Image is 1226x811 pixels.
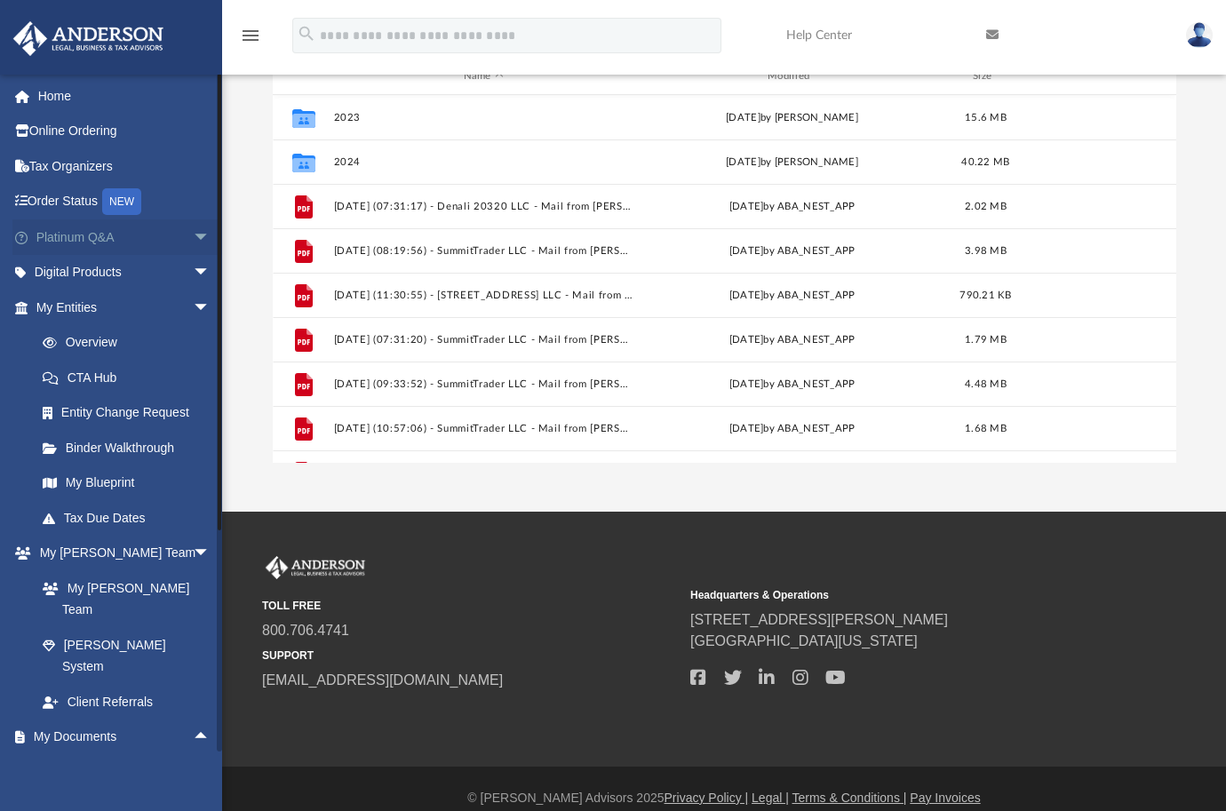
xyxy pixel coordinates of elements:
[262,556,369,579] img: Anderson Advisors Platinum Portal
[193,219,228,256] span: arrow_drop_down
[12,219,237,255] a: Platinum Q&Aarrow_drop_down
[25,627,228,684] a: [PERSON_NAME] System
[665,791,749,805] a: Privacy Policy |
[641,154,942,170] div: [DATE] by [PERSON_NAME]
[1186,22,1213,48] img: User Pic
[25,325,237,361] a: Overview
[332,68,633,84] div: Name
[262,598,678,614] small: TOLL FREE
[102,188,141,215] div: NEW
[641,331,942,347] div: [DATE] by ABA_NEST_APP
[752,791,789,805] a: Legal |
[12,114,237,149] a: Online Ordering
[273,95,1176,463] div: grid
[641,68,943,84] div: Modified
[690,633,918,648] a: [GEOGRAPHIC_DATA][US_STATE]
[25,500,237,536] a: Tax Due Dates
[193,255,228,291] span: arrow_drop_down
[262,648,678,664] small: SUPPORT
[1029,68,1153,84] div: id
[333,423,633,434] button: [DATE] (10:57:06) - SummitTrader LLC - Mail from [PERSON_NAME] [PERSON_NAME].pdf
[641,376,942,392] div: [DATE] by ABA_NEST_APP
[641,198,942,214] div: [DATE] by ABA_NEST_APP
[193,536,228,572] span: arrow_drop_down
[641,243,942,258] div: [DATE] by ABA_NEST_APP
[12,78,237,114] a: Home
[965,423,1007,433] span: 1.68 MB
[193,720,228,756] span: arrow_drop_up
[965,201,1007,211] span: 2.02 MB
[297,24,316,44] i: search
[333,290,633,301] button: [DATE] (11:30:55) - [STREET_ADDRESS] LLC - Mail from ALPINE PROPERTY MANAGEMENT LLC.pdf
[965,112,1007,122] span: 15.6 MB
[222,789,1226,807] div: © [PERSON_NAME] Advisors 2025
[12,290,237,325] a: My Entitiesarrow_drop_down
[959,290,1011,299] span: 790.21 KB
[25,570,219,627] a: My [PERSON_NAME] Team
[240,25,261,46] i: menu
[25,360,237,395] a: CTA Hub
[25,430,237,465] a: Binder Walkthrough
[25,395,237,431] a: Entity Change Request
[333,112,633,123] button: 2023
[25,684,228,720] a: Client Referrals
[965,378,1007,388] span: 4.48 MB
[12,536,228,571] a: My [PERSON_NAME] Teamarrow_drop_down
[333,201,633,212] button: [DATE] (07:31:17) - Denali 20320 LLC - Mail from [PERSON_NAME] [PERSON_NAME]®.pdf
[12,184,237,220] a: Order StatusNEW
[641,109,942,125] div: [DATE] by [PERSON_NAME]
[641,287,942,303] div: [DATE] by ABA_NEST_APP
[792,791,907,805] a: Terms & Conditions |
[965,245,1007,255] span: 3.98 MB
[193,290,228,326] span: arrow_drop_down
[333,245,633,257] button: [DATE] (08:19:56) - SummitTrader LLC - Mail from [PERSON_NAME] [PERSON_NAME] & Co., Inc..pdf
[280,68,324,84] div: id
[950,68,1021,84] div: Size
[690,587,1106,603] small: Headquarters & Operations
[12,720,228,755] a: My Documentsarrow_drop_up
[690,612,948,627] a: [STREET_ADDRESS][PERSON_NAME]
[262,623,349,638] a: 800.706.4741
[910,791,980,805] a: Pay Invoices
[8,21,169,56] img: Anderson Advisors Platinum Portal
[12,255,237,290] a: Digital Productsarrow_drop_down
[333,334,633,346] button: [DATE] (07:31:20) - SummitTrader LLC - Mail from [PERSON_NAME] [PERSON_NAME].pdf
[240,34,261,46] a: menu
[641,420,942,436] div: [DATE] by ABA_NEST_APP
[262,672,503,688] a: [EMAIL_ADDRESS][DOMAIN_NAME]
[12,148,237,184] a: Tax Organizers
[965,334,1007,344] span: 1.79 MB
[333,378,633,390] button: [DATE] (09:33:52) - SummitTrader LLC - Mail from [PERSON_NAME] [PERSON_NAME] & CO., INC..pdf
[333,156,633,168] button: 2024
[25,465,228,501] a: My Blueprint
[961,156,1009,166] span: 40.22 MB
